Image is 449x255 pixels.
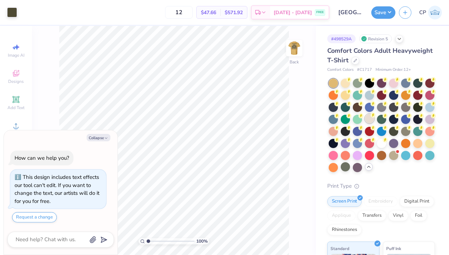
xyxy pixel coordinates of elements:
[165,6,193,19] input: – –
[333,5,368,19] input: Untitled Design
[287,41,301,55] img: Back
[8,79,24,84] span: Designs
[410,210,427,221] div: Foil
[327,196,362,207] div: Screen Print
[327,46,433,64] span: Comfort Colors Adult Heavyweight T-Shirt
[327,34,356,43] div: # 498529A
[7,105,24,110] span: Add Text
[15,174,99,205] div: This design includes text effects our tool can't edit. If you want to change the text, our artist...
[225,9,243,16] span: $571.92
[428,6,442,19] img: Caleb Peck
[87,134,110,141] button: Collapse
[357,67,372,73] span: # C1717
[327,210,356,221] div: Applique
[327,182,435,190] div: Print Type
[316,10,324,15] span: FREE
[8,52,24,58] span: Image AI
[327,225,362,235] div: Rhinestones
[419,8,426,17] span: CP
[290,59,299,65] div: Back
[364,196,398,207] div: Embroidery
[376,67,411,73] span: Minimum Order: 12 +
[386,245,401,252] span: Puff Ink
[12,212,57,222] button: Request a change
[400,196,434,207] div: Digital Print
[274,9,312,16] span: [DATE] - [DATE]
[327,67,354,73] span: Comfort Colors
[201,9,216,16] span: $47.66
[330,245,349,252] span: Standard
[196,238,208,244] span: 100 %
[15,154,69,161] div: How can we help you?
[419,6,442,19] a: CP
[358,210,386,221] div: Transfers
[388,210,408,221] div: Vinyl
[371,6,395,19] button: Save
[359,34,392,43] div: Revision 5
